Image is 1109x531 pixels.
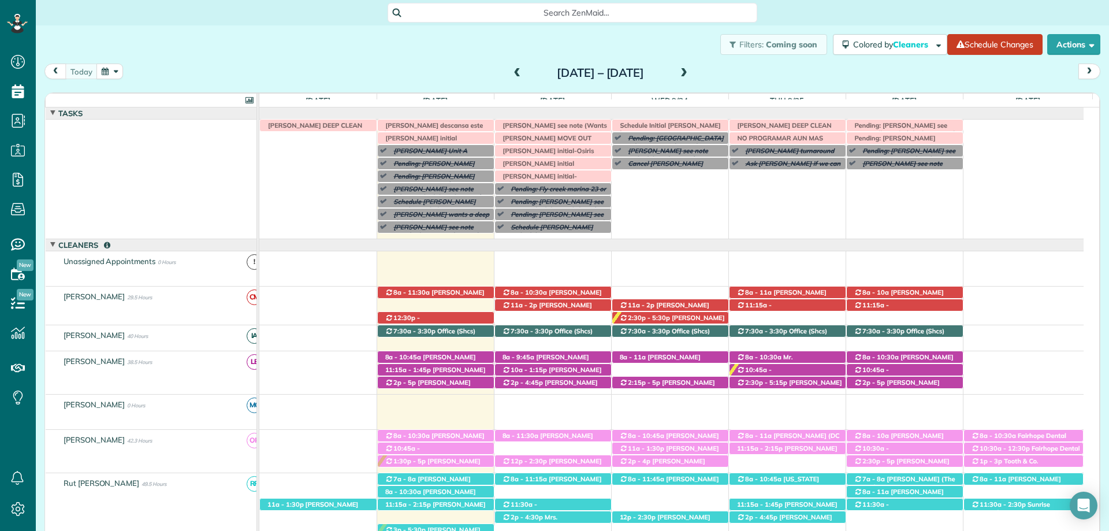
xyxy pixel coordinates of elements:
span: [PERSON_NAME] ([PHONE_NUMBER]) [385,432,485,448]
span: 0 Hours [127,402,145,409]
div: [STREET_ADDRESS] [730,351,846,363]
span: Pending: [PERSON_NAME] [849,134,936,142]
div: [STREET_ADDRESS] [847,287,963,299]
span: 11:15a - 2:15p [385,500,431,508]
span: 8a - 10:30a [393,432,430,440]
span: [PERSON_NAME] ([PHONE_NUMBER]) [854,374,926,390]
span: 8a - 11:30a [393,288,430,296]
span: [DATE] [890,96,919,105]
div: [STREET_ADDRESS] [612,299,728,311]
div: [STREET_ADDRESS] [378,364,494,376]
div: [STREET_ADDRESS] [847,299,963,311]
div: [STREET_ADDRESS][PERSON_NAME] [847,377,963,389]
span: [PERSON_NAME] DEEP CLEAN [PERSON_NAME] [732,121,832,138]
span: Office (Shcs) ([PHONE_NUMBER]) [736,327,828,343]
span: [PERSON_NAME] ([PHONE_NUMBER]) [619,353,701,369]
div: [STREET_ADDRESS] [495,287,611,299]
div: [STREET_ADDRESS][PERSON_NAME] [378,499,494,511]
div: [STREET_ADDRESS] [612,430,728,442]
div: [STREET_ADDRESS] [495,377,611,389]
span: [PERSON_NAME] (DC LAWN) ([PHONE_NUMBER], [PHONE_NUMBER]) [736,432,840,456]
span: [PERSON_NAME] ([PHONE_NUMBER]) [854,288,944,305]
div: [STREET_ADDRESS][PERSON_NAME] [964,499,1084,511]
div: [STREET_ADDRESS] [612,443,728,455]
div: [STREET_ADDRESS] [612,455,728,467]
span: 10:45a - 1:45p [854,366,890,382]
span: [PERSON_NAME] ([PHONE_NUMBER]) [736,374,809,390]
span: New [17,289,34,300]
span: 7:30a - 3:30p [393,327,436,335]
span: 8a - 10a [862,432,890,440]
span: 11:15a - 1:45p [385,366,431,374]
span: Office (Shcs) ([PHONE_NUMBER]) [385,327,476,343]
span: [PERSON_NAME] ([PHONE_NUMBER]) [502,378,598,395]
span: 8a - 11:30a [502,432,539,440]
span: 8a - 9:45a [502,353,535,361]
span: [PERSON_NAME] turnaround [DATE] [740,147,835,163]
span: [PERSON_NAME] ([PHONE_NUMBER]) [736,309,809,325]
span: 2:30p - 5:30p [627,314,671,322]
span: [PERSON_NAME] (DC LAWN) ([PHONE_NUMBER], [PHONE_NUMBER]) [854,457,952,482]
span: 11:30a - 2:30p [854,500,890,517]
span: [PERSON_NAME] initial-Osiris [497,147,595,155]
div: [GEOGRAPHIC_DATA] [378,377,494,389]
span: [PERSON_NAME] ([PHONE_NUMBER]) [502,508,574,525]
div: [GEOGRAPHIC_DATA] sub - [GEOGRAPHIC_DATA] [378,430,494,442]
div: [STREET_ADDRESS] [964,455,1084,467]
button: next [1078,64,1100,79]
span: 2p - 4:45p [510,378,544,387]
span: 11:15a - 2:15p [854,301,890,317]
span: [PERSON_NAME] [61,400,128,409]
span: [PERSON_NAME] ([PHONE_NUMBER]) [385,457,481,473]
span: Pending: [PERSON_NAME] see note (Schedule initial clean for next week any day, prefers late morni... [505,198,607,280]
span: 8a - 10:45a [627,432,665,440]
span: Pending: Fly creek marina 23 or 24 [505,185,606,201]
span: 12p - 2:30p [510,457,548,465]
span: [PERSON_NAME] Unit A [388,147,468,155]
span: 11:30a - 1:30p [502,500,538,517]
div: [STREET_ADDRESS][PERSON_NAME] [964,443,1084,455]
span: [PERSON_NAME] see note (Wants to move her recurring appointments to [DATE] mornings if possible) [497,121,607,154]
span: 38.5 Hours [127,359,152,365]
span: 8a - 11:45a [627,475,665,483]
span: 8a - 10a [862,288,890,296]
span: Fairhope Dental Associates ([PHONE_NUMBER]) [971,432,1069,448]
span: [PERSON_NAME] see note (Move her [DATE] appt to [DATE] or after it/) [857,159,943,184]
span: [PERSON_NAME] ([PHONE_NUMBER]) [619,513,710,529]
div: [STREET_ADDRESS] [495,364,611,376]
span: RP [247,476,262,492]
span: [PERSON_NAME] ([PHONE_NUMBER]) [385,288,485,305]
div: [STREET_ADDRESS] [730,499,846,511]
span: Wed 9/24 [649,96,691,105]
span: [PERSON_NAME] ([PHONE_NUMBER]) [502,366,602,382]
span: [PERSON_NAME] ([PHONE_NUMBER]) [619,314,725,330]
span: Office (Shcs) ([PHONE_NUMBER]) [854,327,945,343]
div: [STREET_ADDRESS] [730,364,846,376]
span: [PERSON_NAME] initial [497,159,575,168]
span: IA [247,328,262,344]
div: 11940 [US_STATE] 181 - Fairhope, AL, 36532 [612,325,728,337]
span: [PERSON_NAME] see note (Needs cleaning 25th or 26th, is having knee surgery the 30th so wants a c... [388,223,490,256]
span: Pending: [PERSON_NAME] see note (Wants another cleaning only downstairs area [DATE]. Let her know... [857,147,959,188]
button: prev [44,64,66,79]
span: Rut [PERSON_NAME] [61,478,142,488]
div: [STREET_ADDRESS] [847,351,963,363]
span: 10:30a - 12:30p [979,444,1030,452]
span: Coming soon [766,39,818,50]
span: [PERSON_NAME] ([PHONE_NUMBER]) [736,500,838,517]
div: [STREET_ADDRESS] [847,486,963,498]
span: 7:30a - 3:30p [627,327,671,335]
div: [STREET_ADDRESS] [495,430,611,442]
div: 11940 [US_STATE] 181 - Fairhope, AL, 36532 [495,325,611,337]
span: Ask [PERSON_NAME] if we can move his service to 2 pm moving forward [740,159,843,184]
div: [STREET_ADDRESS][PERSON_NAME] [730,443,846,455]
div: Open Intercom Messenger [1070,492,1097,519]
span: 11:30a - 2:30p [979,500,1026,508]
div: [STREET_ADDRESS] [612,511,728,523]
span: 10:45a - 1:30p [385,444,420,461]
div: [STREET_ADDRESS] [378,486,494,498]
span: [PERSON_NAME] ([PHONE_NUMBER]) [502,301,592,317]
span: 8a - 10:45a [745,475,782,483]
span: 2:15p - 5p [627,378,661,387]
span: [PERSON_NAME] ([PHONE_NUMBER]) [385,475,471,491]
